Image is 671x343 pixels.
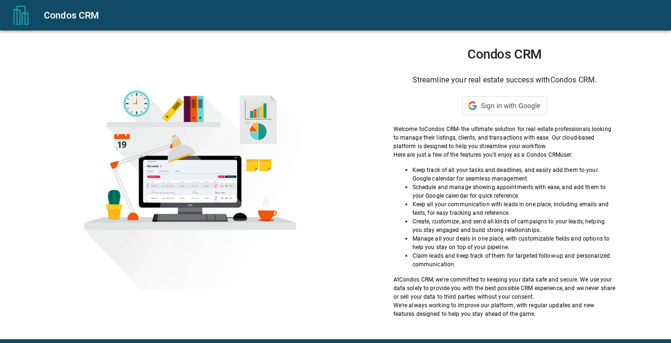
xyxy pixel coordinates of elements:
[413,252,616,269] p: Claim leads and keep track of them for targeted follow-up and personalized communication.
[413,183,616,200] p: Schedule and manage showing appointments with ease, and add them to your Google calendar for quic...
[393,151,616,159] p: Here are just a few of the features you'll enjoy as a Condos CRM user:
[393,47,616,62] h1: Condos CRM
[413,166,616,183] p: Keep track of all your tasks and deadlines, and easily add them to your Google calendar for seaml...
[393,301,616,318] p: We're always working to improve our platform, with regular updates and new features designed to h...
[413,217,616,234] p: Create, customize, and send all kinds of campaigns to your leads, helping you stay engaged and bu...
[393,125,616,151] p: Welcome to Condos CRM - the ultimate solution for real estate professionals looking to manage the...
[44,8,660,23] div: Condos CRM
[413,234,616,252] p: Manage all your deals in one place, with customizable fields and options to help you stay on top ...
[393,73,616,87] h6: Streamline your real estate success with Condos CRM .
[393,275,616,301] p: At Condos CRM , we're committed to keeping your data safe and secure. We use your data solely to ...
[462,96,547,115] div: Sign in with Google
[413,200,616,217] p: Keep all your communication with leads in one place, including emails and texts, for easy trackin...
